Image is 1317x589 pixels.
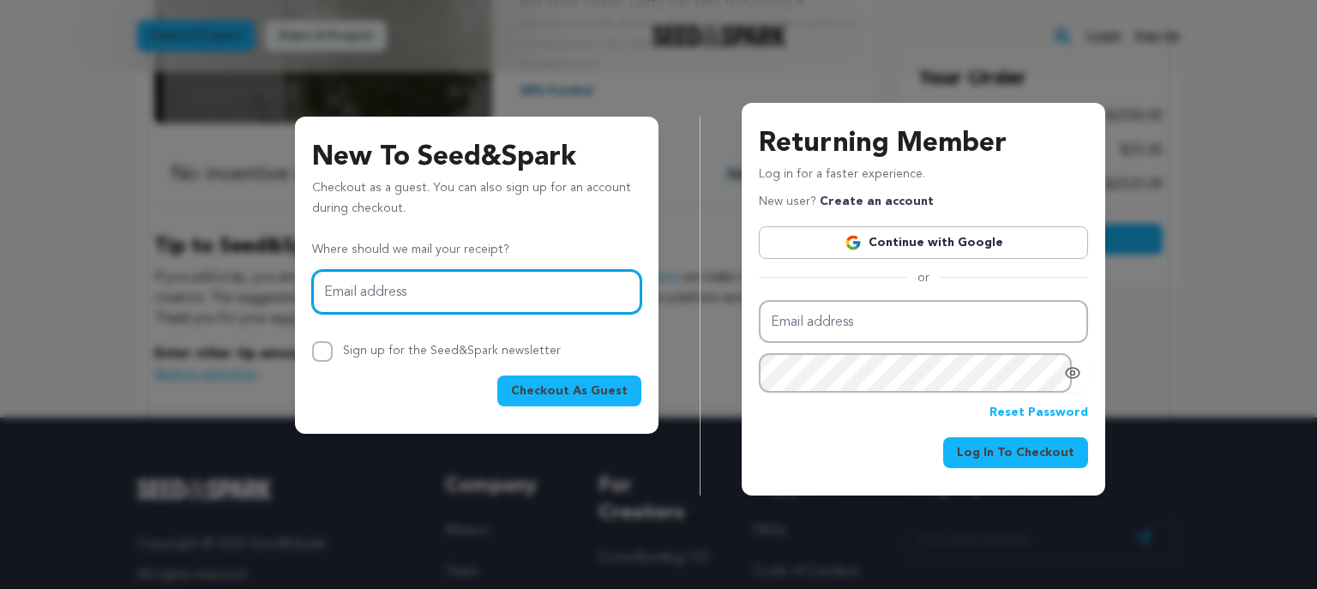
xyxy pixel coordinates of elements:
p: New user? [759,192,934,213]
span: Log In To Checkout [957,444,1074,461]
p: Where should we mail your receipt? [312,240,641,261]
button: Log In To Checkout [943,437,1088,468]
p: Log in for a faster experience. [759,165,1088,192]
a: Continue with Google [759,226,1088,259]
button: Checkout As Guest [497,376,641,406]
img: Google logo [845,234,862,251]
span: Checkout As Guest [511,382,628,400]
a: Create an account [820,195,934,207]
a: Show password as plain text. Warning: this will display your password on the screen. [1064,364,1081,382]
a: Reset Password [989,403,1088,424]
input: Email address [312,270,641,314]
span: or [907,269,940,286]
input: Email address [759,300,1088,344]
label: Sign up for the Seed&Spark newsletter [343,345,561,357]
h3: New To Seed&Spark [312,137,641,178]
p: Checkout as a guest. You can also sign up for an account during checkout. [312,178,641,226]
h3: Returning Member [759,123,1088,165]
